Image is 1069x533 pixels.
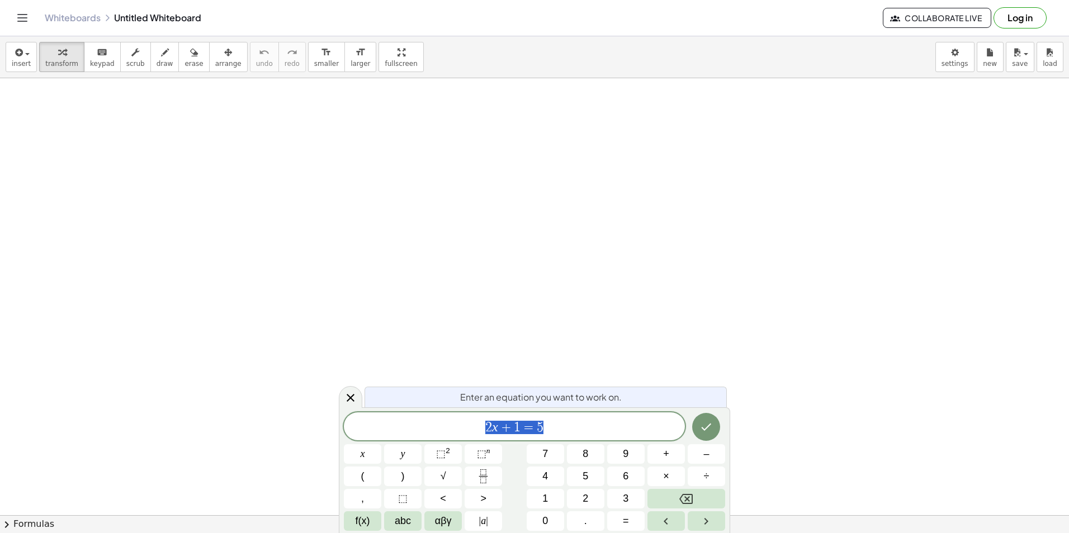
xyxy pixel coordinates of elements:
span: > [480,491,486,506]
i: keyboard [97,46,107,59]
button: settings [935,42,975,72]
span: save [1012,60,1028,68]
button: Less than [424,489,462,508]
span: ⬚ [477,448,486,459]
button: 1 [527,489,564,508]
span: settings [942,60,968,68]
var: x [492,420,498,434]
span: = [521,421,537,434]
span: 9 [623,446,628,461]
span: abc [395,513,411,529]
button: 8 [567,444,604,464]
button: draw [150,42,179,72]
span: 8 [583,446,588,461]
button: 5 [567,467,604,486]
button: 2 [567,489,604,508]
span: 2 [485,421,492,434]
span: + [498,421,514,434]
button: Backspace [647,489,725,508]
span: 4 [542,469,548,484]
span: ÷ [704,469,709,484]
button: load [1037,42,1063,72]
span: – [703,446,709,461]
button: Times [647,467,685,486]
a: Whiteboards [45,12,101,23]
span: keypad [90,60,115,68]
span: load [1043,60,1057,68]
span: | [479,515,481,526]
button: . [567,511,604,531]
button: new [977,42,1004,72]
button: 6 [607,467,645,486]
button: redoredo [278,42,306,72]
span: erase [185,60,203,68]
button: , [344,489,381,508]
span: f(x) [356,513,370,529]
button: 9 [607,444,645,464]
span: new [983,60,997,68]
span: | [486,515,488,526]
span: transform [45,60,78,68]
button: Divide [688,467,725,486]
button: Greek alphabet [424,511,462,531]
span: ⬚ [436,448,446,459]
i: format_size [321,46,332,59]
span: Collaborate Live [892,13,982,23]
span: ⬚ [398,491,408,506]
button: Plus [647,444,685,464]
button: 0 [527,511,564,531]
span: redo [285,60,300,68]
button: Log in [994,7,1047,28]
button: keyboardkeypad [84,42,121,72]
button: Collaborate Live [883,8,991,28]
button: Absolute value [465,511,502,531]
button: Greater than [465,489,502,508]
span: × [663,469,669,484]
span: = [623,513,629,529]
span: y [401,446,405,461]
button: Fraction [465,467,502,486]
span: . [584,513,587,529]
button: format_sizesmaller [308,42,345,72]
button: transform [39,42,84,72]
sup: 2 [446,446,450,455]
span: larger [351,60,370,68]
button: fullscreen [379,42,423,72]
button: Superscript [465,444,502,464]
span: 0 [542,513,548,529]
button: Toggle navigation [13,9,31,27]
button: format_sizelarger [344,42,376,72]
button: Left arrow [647,511,685,531]
span: < [440,491,446,506]
button: scrub [120,42,151,72]
span: insert [12,60,31,68]
button: Functions [344,511,381,531]
span: + [663,446,669,461]
span: Enter an equation you want to work on. [460,391,622,404]
button: Square root [424,467,462,486]
button: Alphabet [384,511,422,531]
button: undoundo [250,42,279,72]
button: Equals [607,511,645,531]
span: fullscreen [385,60,417,68]
span: αβγ [435,513,452,529]
button: Minus [688,444,725,464]
span: scrub [126,60,145,68]
button: Placeholder [384,489,422,508]
span: arrange [215,60,242,68]
button: Done [692,413,720,441]
button: 3 [607,489,645,508]
span: draw [157,60,173,68]
button: insert [6,42,37,72]
button: ) [384,467,422,486]
span: 5 [583,469,588,484]
span: , [361,491,364,506]
button: ( [344,467,381,486]
span: smaller [314,60,339,68]
span: ( [361,469,365,484]
span: 5 [537,421,543,434]
button: erase [178,42,209,72]
button: save [1006,42,1034,72]
button: Right arrow [688,511,725,531]
button: Squared [424,444,462,464]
